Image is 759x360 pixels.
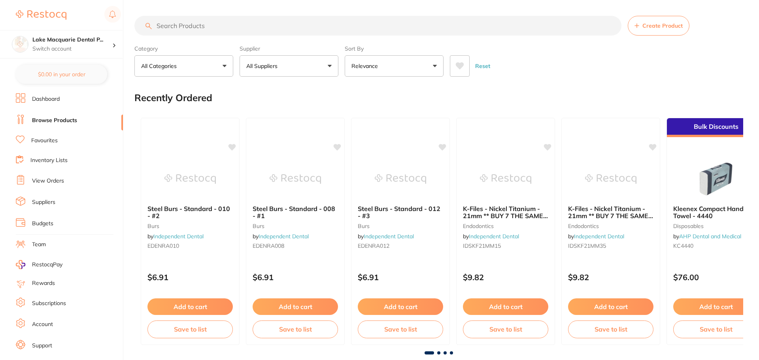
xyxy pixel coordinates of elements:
b: K-Files - Nickel Titanium - 21mm ** BUY 7 THE SAME GET 3 FREE!** - #15 [463,205,548,220]
span: by [568,233,624,240]
span: Create Product [642,23,683,29]
p: $6.91 [358,273,443,282]
label: Supplier [240,45,338,52]
button: Add to cart [147,298,233,315]
button: Reset [473,55,493,77]
button: Add to cart [673,298,759,315]
b: Kleenex Compact Hand Towel - 4440 [673,205,759,220]
b: Steel Burs - Standard - 008 - #1 [253,205,338,220]
button: Save to list [147,320,233,338]
button: Save to list [358,320,443,338]
img: Steel Burs - Standard - 010 - #2 [164,159,216,199]
small: endodontics [568,223,653,229]
a: Independent Dental [469,233,519,240]
b: Steel Burs - Standard - 010 - #2 [147,205,233,220]
span: by [358,233,414,240]
button: Save to list [463,320,548,338]
span: by [253,233,309,240]
a: Restocq Logo [16,6,66,24]
input: Search Products [134,16,621,36]
img: Steel Burs - Standard - 008 - #1 [270,159,321,199]
small: EDENRA010 [147,243,233,249]
small: EDENRA008 [253,243,338,249]
a: Team [32,241,46,249]
a: Support [32,342,52,350]
button: All Categories [134,55,233,77]
button: Save to list [673,320,759,338]
img: RestocqPay [16,260,25,269]
span: by [147,233,204,240]
a: Budgets [32,220,53,228]
p: $6.91 [253,273,338,282]
b: Steel Burs - Standard - 012 - #3 [358,205,443,220]
button: Save to list [568,320,653,338]
a: Independent Dental [153,233,204,240]
button: Add to cart [463,298,548,315]
small: burs [358,223,443,229]
p: Switch account [32,45,112,53]
button: Relevance [345,55,444,77]
p: All Suppliers [246,62,281,70]
a: Subscriptions [32,300,66,307]
a: Favourites [31,137,58,145]
small: EDENRA012 [358,243,443,249]
p: $6.91 [147,273,233,282]
button: All Suppliers [240,55,338,77]
button: $0.00 in your order [16,65,107,84]
a: Independent Dental [574,233,624,240]
img: Steel Burs - Standard - 012 - #3 [375,159,426,199]
small: disposables [673,223,759,229]
p: $76.00 [673,273,759,282]
a: RestocqPay [16,260,62,269]
p: Relevance [351,62,381,70]
span: by [673,233,741,240]
img: K-Files - Nickel Titanium - 21mm ** BUY 7 THE SAME GET 3 FREE!** - #35 [585,159,636,199]
img: K-Files - Nickel Titanium - 21mm ** BUY 7 THE SAME GET 3 FREE!** - #15 [480,159,531,199]
button: Add to cart [358,298,443,315]
a: Dashboard [32,95,60,103]
a: AHP Dental and Medical [679,233,741,240]
a: Inventory Lists [30,156,68,164]
p: $9.82 [568,273,653,282]
small: KC4440 [673,243,759,249]
a: Rewards [32,279,55,287]
h2: Recently Ordered [134,92,212,104]
small: IDSKF21MM35 [568,243,653,249]
a: Account [32,320,53,328]
a: Independent Dental [364,233,414,240]
button: Save to list [253,320,338,338]
label: Category [134,45,233,52]
button: Create Product [628,16,689,36]
span: RestocqPay [32,261,62,269]
img: Kleenex Compact Hand Towel - 4440 [690,159,742,199]
small: burs [147,223,233,229]
button: Add to cart [253,298,338,315]
small: IDSKF21MM15 [463,243,548,249]
p: $9.82 [463,273,548,282]
button: Add to cart [568,298,653,315]
a: Independent Dental [259,233,309,240]
a: Browse Products [32,117,77,124]
small: endodontics [463,223,548,229]
label: Sort By [345,45,444,52]
h4: Lake Macquarie Dental Practice [32,36,112,44]
b: K-Files - Nickel Titanium - 21mm ** BUY 7 THE SAME GET 3 FREE!** - #35 [568,205,653,220]
img: Restocq Logo [16,10,66,20]
span: by [463,233,519,240]
a: View Orders [32,177,64,185]
img: Lake Macquarie Dental Practice [12,36,28,52]
small: burs [253,223,338,229]
p: All Categories [141,62,180,70]
a: Suppliers [32,198,55,206]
